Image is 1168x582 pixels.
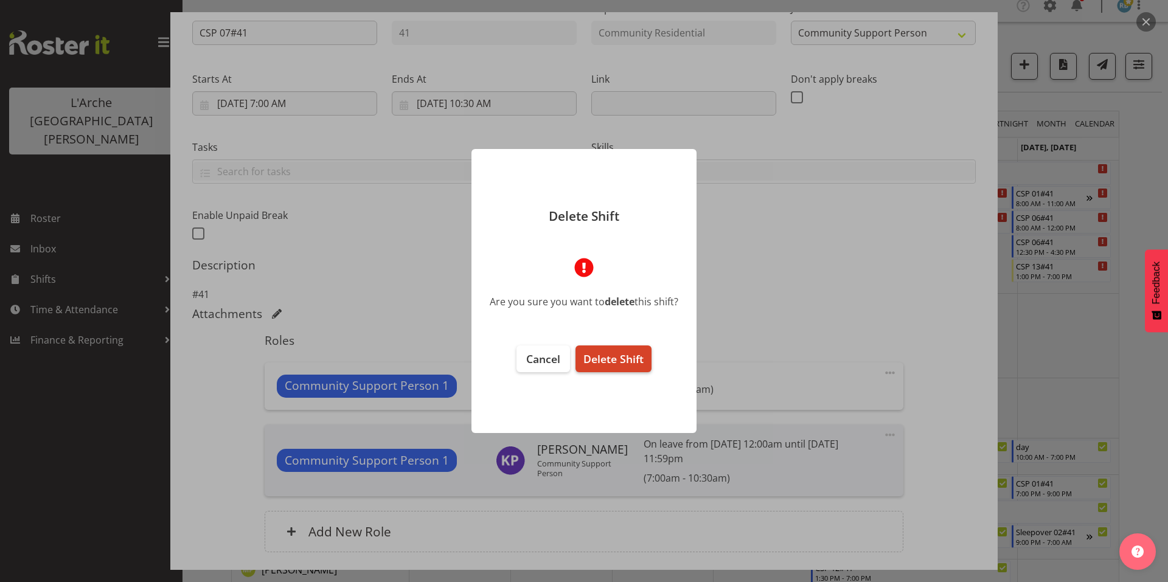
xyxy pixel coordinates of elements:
button: Delete Shift [575,345,652,372]
button: Feedback - Show survey [1145,249,1168,332]
span: Cancel [526,352,560,366]
img: help-xxl-2.png [1131,546,1144,558]
p: Delete Shift [484,210,684,223]
span: Delete Shift [583,352,644,366]
b: delete [605,295,634,308]
span: Feedback [1151,262,1162,304]
div: Are you sure you want to this shift? [490,294,678,309]
button: Cancel [516,345,570,372]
